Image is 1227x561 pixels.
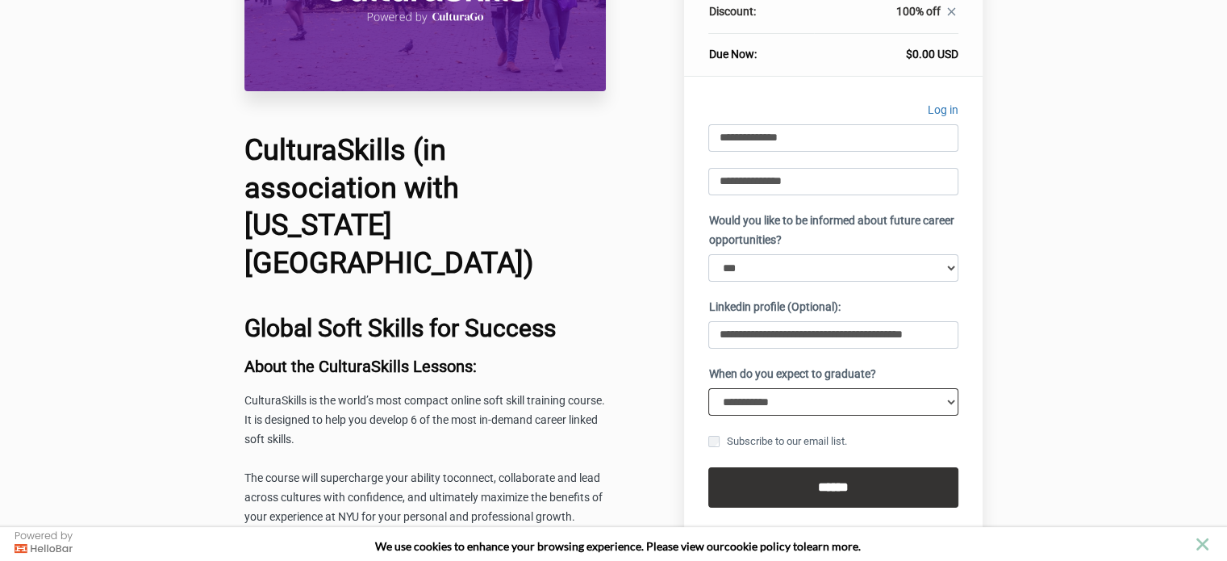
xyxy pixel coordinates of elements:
th: Due Now: [708,34,813,63]
span: The course will supercharge your ability to [244,471,453,484]
a: Log in [928,101,958,124]
label: Would you like to be informed about future career opportunities? [708,211,958,250]
strong: to [793,539,803,553]
span: 100% off [896,5,941,18]
span: CulturaSkills is the world’s most compact online soft skill training course. It is designed to he... [244,394,605,446]
label: Subscribe to our email list. [708,433,846,450]
h1: CulturaSkills (in association with [US_STATE][GEOGRAPHIC_DATA]) [244,132,606,283]
h3: About the CulturaSkills Lessons: [244,358,606,375]
span: connect, collaborate and lead across cultures with confidence, and ultimately maximize the benefi... [244,471,603,523]
input: Subscribe to our email list. [708,436,720,447]
button: close [1192,534,1212,555]
a: close [941,5,958,23]
i: close [945,5,958,19]
b: Global Soft Skills for Success [244,314,556,342]
th: Discount: [708,3,813,34]
span: $0.00 USD [906,48,958,61]
label: Linkedin profile (Optional): [708,298,840,317]
span: learn more. [803,539,861,553]
label: When do you expect to graduate? [708,365,875,384]
span: We use cookies to enhance your browsing experience. Please view our [375,539,724,553]
a: cookie policy [724,539,791,553]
